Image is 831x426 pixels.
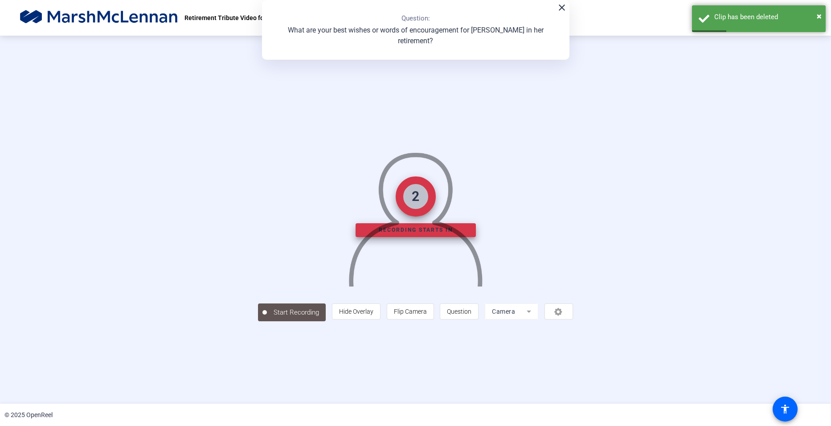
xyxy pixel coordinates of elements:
span: Flip Camera [394,308,427,315]
mat-icon: close [557,2,567,13]
p: What are your best wishes or words of encouragement for [PERSON_NAME] in her retirement? [271,25,561,46]
div: © 2025 OpenReel [4,410,53,420]
div: 2 [412,186,419,206]
span: × [817,11,822,21]
img: OpenReel logo [18,9,180,27]
span: Hide Overlay [339,308,373,315]
button: Flip Camera [387,303,434,319]
div: Clip has been deleted [714,12,819,22]
p: Question: [401,13,430,24]
mat-icon: accessibility [780,404,790,414]
button: Close [817,9,822,23]
button: Start Recording [258,303,326,321]
button: Hide Overlay [332,303,381,319]
p: Retirement Tribute Video for [PERSON_NAME] [184,12,315,23]
button: Question [440,303,479,319]
span: Start Recording [267,307,326,318]
span: Question [447,308,471,315]
img: overlay [348,144,484,286]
